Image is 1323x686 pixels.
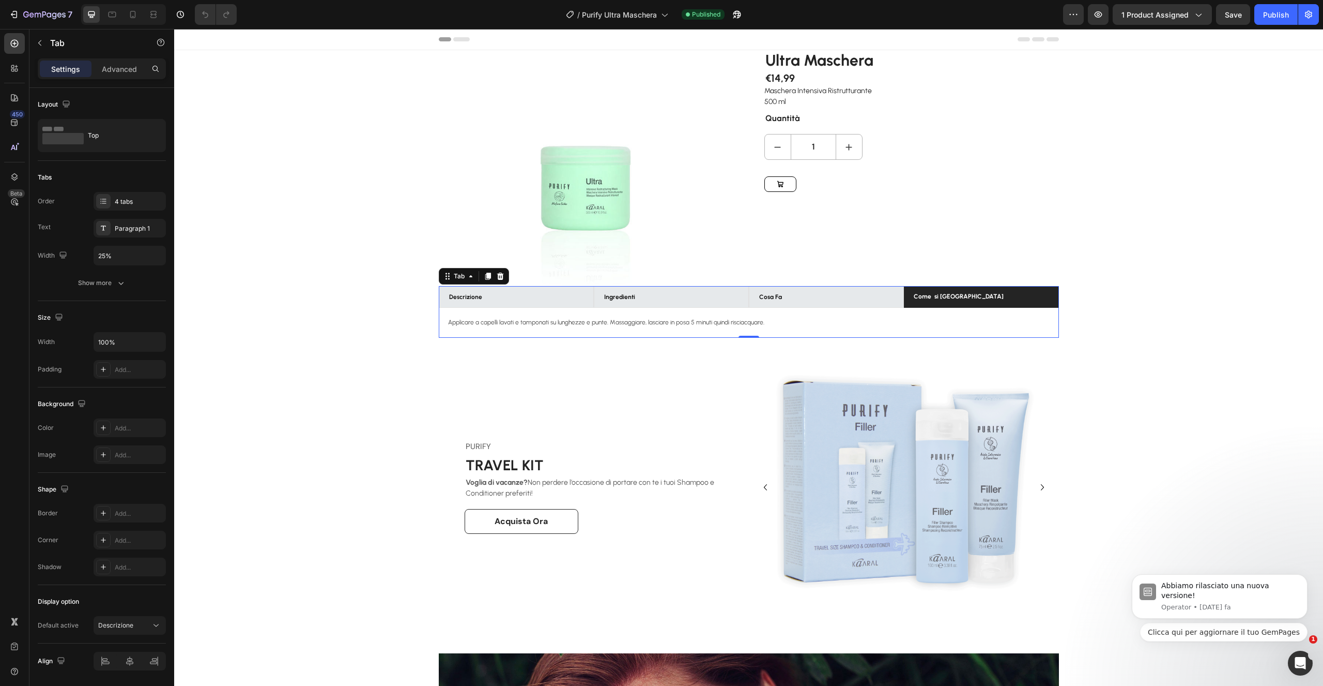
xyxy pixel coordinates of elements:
div: Shape [38,483,71,497]
button: 1 product assigned [1113,4,1212,25]
div: Default active [38,621,79,630]
p: Advanced [102,64,137,74]
iframe: Intercom notifications messaggio [1116,550,1323,658]
div: Add... [115,451,163,460]
p: Ingredienti [430,263,461,273]
span: PURIFY [291,412,317,423]
div: Padding [38,365,61,374]
div: Top [88,124,151,147]
button: Show more [38,274,166,292]
span: 1 product assigned [1121,9,1189,20]
p: Cosa Fa [585,263,608,273]
div: Beta [8,189,25,198]
input: quantity [617,106,662,130]
button: 7 [4,4,77,25]
div: Size [38,311,65,325]
span: / [577,9,580,20]
button: decrement [591,106,617,130]
div: Width [38,337,55,347]
a: Acquista Ora [290,480,404,505]
strong: Voglia di vacanze? [291,449,353,458]
p: Tab [50,37,138,49]
p: Descrizione [275,263,308,273]
div: Border [38,509,58,518]
span: 1 [1309,635,1317,644]
button: Save [1216,4,1250,25]
input: Auto [94,333,165,351]
div: Publish [1263,9,1289,20]
p: Settings [51,64,80,74]
button: Carousel Back Arrow [583,450,599,467]
iframe: Intercom live chat [1288,651,1313,676]
div: Width [38,249,69,263]
div: Add... [115,563,163,572]
div: Corner [38,535,58,545]
button: increment [662,106,688,130]
div: Display option [38,597,79,606]
div: Add... [115,365,163,375]
span: Published [692,10,720,19]
div: Layout [38,98,72,112]
img: gempages_512490839532897192-52acb0f7-e78a-45c5-adcc-424dd5b454ea.png [575,309,885,608]
button: Descrizione [94,616,166,635]
div: Add... [115,424,163,433]
span: Save [1225,10,1242,19]
span: Applicare a capelli lavati e tamponati su lunghezze e punte. Massaggiare, lasciare in posa 5 minu... [274,290,590,297]
div: Text [38,222,51,232]
p: Maschera Intensiva Ristrutturante 500 ml [590,57,698,77]
div: Tabs [38,173,52,182]
div: €14,99 [590,42,885,56]
div: Image [38,450,56,459]
div: 4 tabs [115,197,163,206]
strong: TRAVEL KIT [291,427,370,445]
div: Add... [115,509,163,518]
div: Order [38,197,55,206]
p: Come si [GEOGRAPHIC_DATA] [740,263,829,272]
div: Paragraph 1 [115,224,163,233]
div: Acquista Ora [320,486,374,499]
div: Tab [278,243,293,252]
p: Quantità [591,83,884,96]
iframe: Design area [174,29,1323,686]
button: Carousel Next Arrow [860,450,876,467]
span: Purify Ultra Maschera [582,9,657,20]
div: Undo/Redo [195,4,237,25]
div: Show more [78,278,126,288]
input: Auto [94,246,165,265]
span: Non perdere l’occasione di portare con te i tuoi Shampoo e Conditioner preferiti! [291,449,540,469]
button: Publish [1254,4,1298,25]
div: Color [38,423,54,433]
div: 450 [10,110,25,118]
p: 7 [68,8,72,21]
div: Align [38,654,67,668]
div: Shadow [38,562,61,572]
div: Background [38,397,88,411]
div: Add... [115,536,163,545]
p: Descrizione [98,621,133,630]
